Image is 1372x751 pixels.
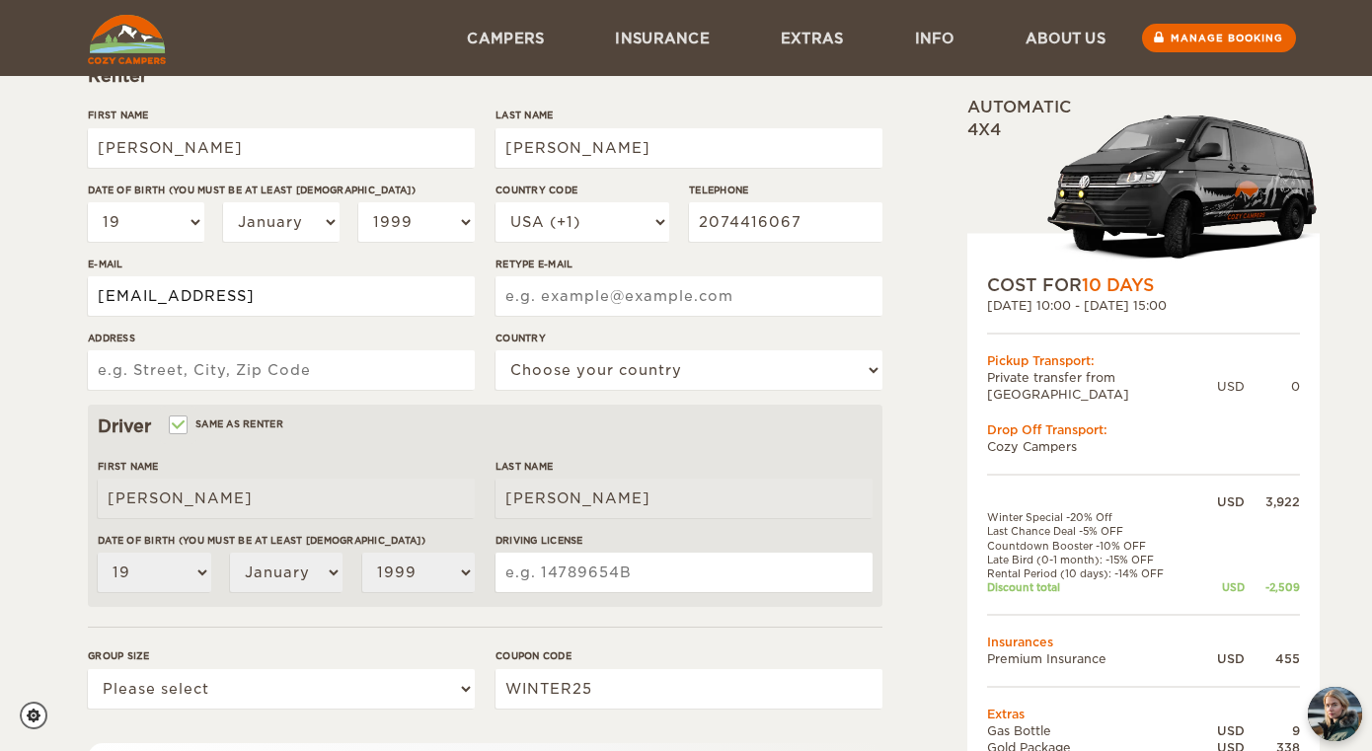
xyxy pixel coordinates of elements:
label: Group size [88,648,475,663]
a: Manage booking [1142,24,1296,52]
label: Retype E-mail [495,257,882,271]
td: Last Chance Deal -5% OFF [987,524,1200,538]
input: e.g. example@example.com [495,276,882,316]
div: [DATE] 10:00 - [DATE] 15:00 [987,296,1300,313]
td: Cozy Campers [987,437,1300,454]
div: Automatic 4x4 [967,97,1320,273]
input: e.g. William [88,128,475,168]
td: Gas Bottle [987,722,1200,739]
button: chat-button [1308,687,1362,741]
div: Drop Off Transport: [987,420,1300,437]
div: Renter [88,64,882,88]
td: Late Bird (0-1 month): -15% OFF [987,552,1200,565]
td: Rental Period (10 days): -14% OFF [987,566,1200,580]
label: Last Name [495,459,873,474]
input: e.g. Smith [495,128,882,168]
input: Same as renter [171,420,184,433]
td: Premium Insurance [987,649,1200,666]
div: USD [1200,580,1245,594]
label: First Name [98,459,475,474]
div: 3,922 [1245,492,1300,509]
a: Cookie settings [20,702,60,729]
label: Country [495,331,882,345]
td: Winter Special -20% Off [987,509,1200,523]
label: First Name [88,108,475,122]
label: Coupon code [495,648,882,663]
img: Freyja at Cozy Campers [1308,687,1362,741]
td: Extras [987,705,1300,721]
div: USD [1200,492,1245,509]
label: Date of birth (You must be at least [DEMOGRAPHIC_DATA]) [88,183,475,197]
label: E-mail [88,257,475,271]
td: Discount total [987,580,1200,594]
input: e.g. 1 234 567 890 [689,202,882,242]
span: 10 Days [1082,274,1154,294]
input: e.g. Street, City, Zip Code [88,350,475,390]
input: e.g. Smith [495,479,873,518]
div: USD [1200,722,1245,739]
img: stor-langur-223.png [1046,102,1320,272]
img: Cozy Campers [88,15,166,64]
div: COST FOR [987,272,1300,296]
td: Countdown Booster -10% OFF [987,538,1200,552]
div: Pickup Transport: [987,352,1300,369]
label: Address [88,331,475,345]
div: 0 [1245,377,1300,394]
div: 455 [1245,649,1300,666]
input: e.g. William [98,479,475,518]
input: e.g. example@example.com [88,276,475,316]
label: Country Code [495,183,669,197]
label: Date of birth (You must be at least [DEMOGRAPHIC_DATA]) [98,533,475,548]
label: Same as renter [171,414,283,433]
label: Telephone [689,183,882,197]
input: e.g. 14789654B [495,553,873,592]
label: Last Name [495,108,882,122]
div: Driver [98,414,873,438]
td: Insurances [987,633,1300,649]
div: USD [1217,377,1245,394]
div: -2,509 [1245,580,1300,594]
label: Driving License [495,533,873,548]
td: Private transfer from [GEOGRAPHIC_DATA] [987,369,1217,403]
div: USD [1200,649,1245,666]
div: 9 [1245,722,1300,739]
